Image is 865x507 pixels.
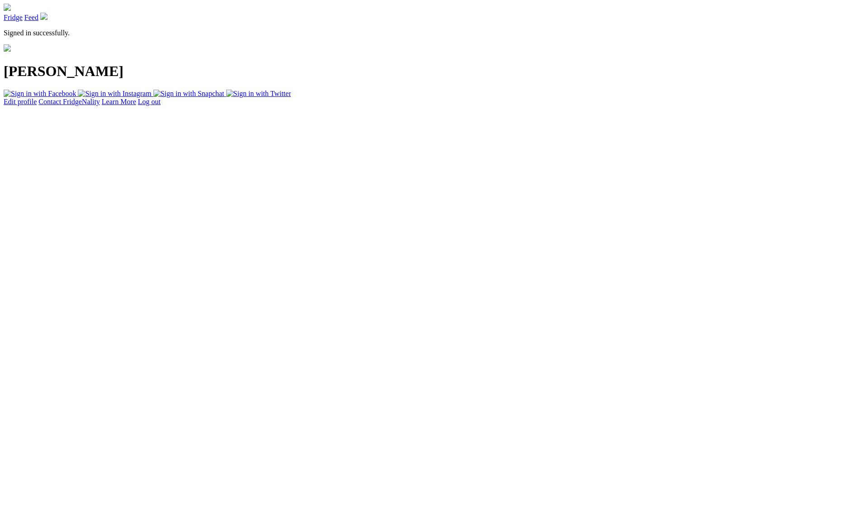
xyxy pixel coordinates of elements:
img: Sign in with Snapchat [153,90,224,98]
a: Contact FridgeNality [38,98,100,105]
img: profile-c0047dd6a89b240cf0df56e6de79d412f2924cc28de4602bb09d29760d4508fa.svg [40,13,48,20]
a: Feed [24,14,38,21]
img: Sign in with Facebook [4,90,76,98]
h1: [PERSON_NAME] [4,63,861,80]
a: Log out [138,98,161,105]
img: Profile_nophoto-4beae90ea351f763110fbb128d91211128aa480061ae1fe2739dedee5c5075fe.svg [4,44,11,52]
p: Signed in successfully. [4,29,861,37]
a: Fridge [4,14,23,21]
img: menu_closed-1d76c0b76a8498ab11b3316c9ab8ac016c0831ef7414ff7d7258f9c8b7248d6b.svg [4,4,11,11]
img: Sign in with Instagram [78,90,151,98]
a: Learn More [102,98,136,105]
a: Edit profile [4,98,37,105]
img: Sign in with Twitter [226,90,291,98]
